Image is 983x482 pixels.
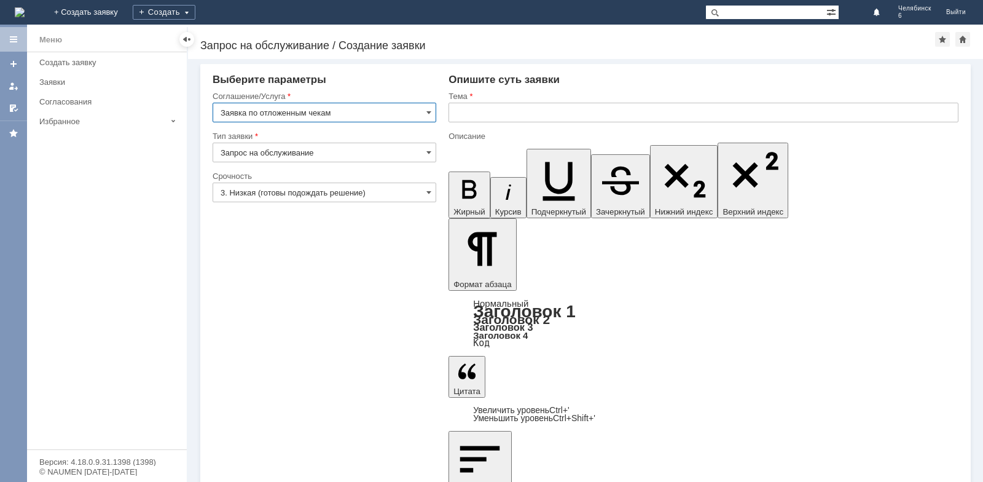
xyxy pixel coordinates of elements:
[723,207,783,216] span: Верхний индекс
[473,330,528,341] a: Заголовок 4
[473,298,528,309] a: Нормальный
[591,154,650,218] button: Зачеркнутый
[453,387,480,396] span: Цитата
[473,338,490,349] a: Код
[448,218,516,291] button: Формат абзаца
[448,92,956,100] div: Тема
[448,299,958,347] div: Формат абзаца
[213,92,434,100] div: Соглашение/Услуга
[39,468,174,476] div: © NAUMEN [DATE]-[DATE]
[34,73,184,92] a: Заявки
[495,207,522,216] span: Курсив
[4,54,23,74] a: Создать заявку
[650,145,718,218] button: Нижний индекс
[527,149,591,218] button: Подчеркнутый
[549,405,570,415] span: Ctrl+'
[655,207,713,216] span: Нижний индекс
[213,132,434,140] div: Тип заявки
[39,97,179,106] div: Согласования
[473,302,576,321] a: Заголовок 1
[4,98,23,118] a: Мои согласования
[213,74,326,85] span: Выберите параметры
[133,5,195,20] div: Создать
[898,12,931,20] span: 6
[596,207,645,216] span: Зачеркнутый
[718,143,788,218] button: Верхний индекс
[531,207,586,216] span: Подчеркнутый
[955,32,970,47] div: Сделать домашней страницей
[473,405,570,415] a: Increase
[448,406,958,422] div: Цитата
[39,77,179,87] div: Заявки
[39,458,174,466] div: Версия: 4.18.0.9.31.1398 (1398)
[213,172,434,180] div: Срочность
[4,76,23,96] a: Мои заявки
[39,33,62,47] div: Меню
[826,6,839,17] span: Расширенный поиск
[553,413,595,423] span: Ctrl+Shift+'
[179,32,194,47] div: Скрыть меню
[15,7,25,17] img: logo
[490,177,527,218] button: Курсив
[34,92,184,111] a: Согласования
[453,280,511,289] span: Формат абзаца
[448,132,956,140] div: Описание
[473,322,533,333] a: Заголовок 3
[448,356,485,398] button: Цитата
[15,7,25,17] a: Перейти на домашнюю страницу
[448,172,490,218] button: Жирный
[898,5,931,12] span: Челябинск
[453,207,485,216] span: Жирный
[448,74,560,85] span: Опишите суть заявки
[200,39,935,52] div: Запрос на обслуживание / Создание заявки
[39,117,166,126] div: Избранное
[473,312,550,326] a: Заголовок 2
[473,413,595,423] a: Decrease
[39,58,179,67] div: Создать заявку
[935,32,950,47] div: Добавить в избранное
[34,53,184,72] a: Создать заявку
